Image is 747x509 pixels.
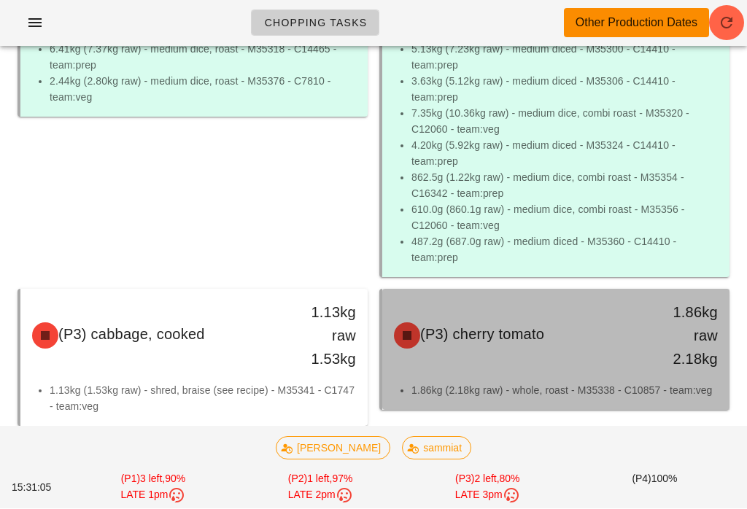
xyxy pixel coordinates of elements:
[50,74,356,106] li: 2.44kg (2.80kg raw) - medium dice, roast - M35376 - C7810 - team:veg
[411,202,718,234] li: 610.0g (860.1g raw) - medium dice, combi roast - M35356 - C12060 - team:veg
[411,138,718,170] li: 4.20kg (5.92kg raw) - medium diced - M35324 - C14410 - team:prep
[411,438,462,459] span: sammiat
[407,487,568,505] div: LATE 3pm
[474,473,499,485] span: 2 left,
[72,487,233,505] div: LATE 1pm
[50,383,356,415] li: 1.13kg (1.53kg raw) - shred, braise (see recipe) - M35341 - C1747 - team:veg
[285,438,381,459] span: [PERSON_NAME]
[650,301,718,371] div: 1.86kg raw 2.18kg
[576,15,697,32] div: Other Production Dates
[251,10,379,36] a: Chopping Tasks
[288,301,356,371] div: 1.13kg raw 1.53kg
[420,327,544,343] span: (P3) cherry tomato
[411,106,718,138] li: 7.35kg (10.36kg raw) - medium dice, combi roast - M35320 - C12060 - team:veg
[140,473,165,485] span: 3 left,
[404,469,571,508] div: (P3) 80%
[411,170,718,202] li: 862.5g (1.22kg raw) - medium dice, combi roast - M35354 - C16342 - team:prep
[50,42,356,74] li: 6.41kg (7.37kg raw) - medium dice, roast - M35318 - C14465 - team:prep
[307,473,332,485] span: 1 left,
[69,469,236,508] div: (P1) 90%
[9,478,69,499] div: 15:31:05
[58,327,205,343] span: (P3) cabbage, cooked
[263,18,367,29] span: Chopping Tasks
[237,469,404,508] div: (P2) 97%
[411,74,718,106] li: 3.63kg (5.12kg raw) - medium diced - M35306 - C14410 - team:prep
[411,234,718,266] li: 487.2g (687.0g raw) - medium diced - M35360 - C14410 - team:prep
[571,469,738,508] div: (P4) 100%
[411,42,718,74] li: 5.13kg (7.23kg raw) - medium diced - M35300 - C14410 - team:prep
[411,383,718,399] li: 1.86kg (2.18kg raw) - whole, roast - M35338 - C10857 - team:veg
[240,487,401,505] div: LATE 2pm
